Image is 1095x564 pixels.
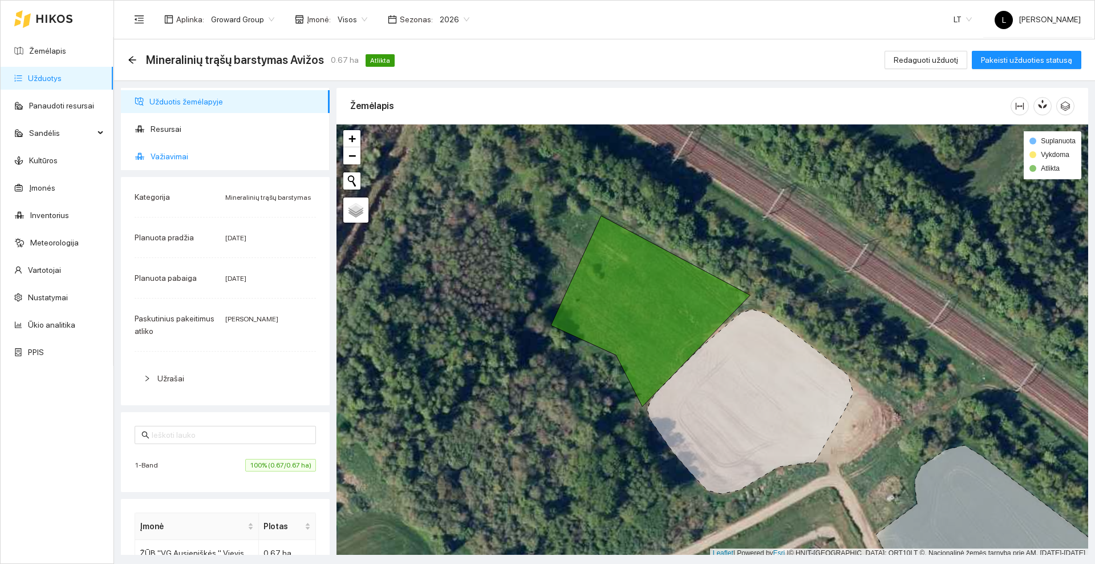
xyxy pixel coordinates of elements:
[338,11,367,28] span: Visos
[1041,151,1069,159] span: Vykdoma
[211,11,274,28] span: Groward Group
[885,51,967,69] button: Redaguoti užduotį
[1041,137,1076,145] span: Suplanuota
[710,549,1088,558] div: | Powered by © HNIT-[GEOGRAPHIC_DATA]; ORT10LT ©, Nacionalinė žemės tarnyba prie AM, [DATE]-[DATE]
[135,314,214,336] span: Paskutinius pakeitimus atliko
[29,156,58,165] a: Kultūros
[885,55,967,65] a: Redaguoti užduotį
[1011,97,1029,115] button: column-width
[348,131,356,146] span: +
[225,275,246,283] span: [DATE]
[146,51,324,69] span: Mineralinių trąšų barstymas Avižos
[30,211,69,220] a: Inventorius
[29,46,66,55] a: Žemėlapis
[263,520,302,533] span: Plotas
[134,14,144,25] span: menu-fold
[128,55,137,65] span: arrow-left
[343,130,360,147] a: Zoom in
[995,15,1081,24] span: [PERSON_NAME]
[1041,164,1060,172] span: Atlikta
[135,365,316,392] div: Užrašai
[350,90,1011,122] div: Žemėlapis
[151,145,321,168] span: Važiavimai
[28,348,44,357] a: PPIS
[307,13,331,26] span: Įmonė :
[972,51,1081,69] button: Pakeisti užduoties statusą
[128,8,151,31] button: menu-fold
[388,15,397,24] span: calendar
[713,549,733,557] a: Leaflet
[176,13,204,26] span: Aplinka :
[135,273,197,283] span: Planuota pabaiga
[343,147,360,164] a: Zoom out
[343,172,360,190] button: Initiate a new search
[135,460,164,471] span: 1-Band
[28,74,62,83] a: Užduotys
[225,234,246,242] span: [DATE]
[28,293,68,302] a: Nustatymai
[28,265,61,275] a: Vartotojai
[400,13,433,26] span: Sezonas :
[135,233,194,242] span: Planuota pradžia
[151,118,321,140] span: Resursai
[894,54,958,66] span: Redaguoti užduotį
[331,54,359,66] span: 0.67 ha
[954,11,972,28] span: LT
[773,549,785,557] a: Esri
[157,374,184,383] span: Užrašai
[348,148,356,163] span: −
[149,90,321,113] span: Užduotis žemėlapyje
[29,183,55,192] a: Įmonės
[135,513,259,540] th: this column's title is Įmonė,this column is sortable
[140,520,245,533] span: Įmonė
[343,198,368,223] a: Layers
[225,315,278,323] span: [PERSON_NAME]
[366,54,395,67] span: Atlikta
[29,101,94,110] a: Panaudoti resursai
[141,431,149,439] span: search
[259,513,316,540] th: this column's title is Plotas,this column is sortable
[135,192,170,202] span: Kategorija
[30,238,79,247] a: Meteorologija
[295,15,304,24] span: shop
[28,320,75,329] a: Ūkio analitika
[225,194,311,202] span: Mineralinių trąšų barstymas
[1002,11,1006,29] span: L
[981,54,1072,66] span: Pakeisti užduoties statusą
[164,15,173,24] span: layout
[29,122,94,144] span: Sandėlis
[1011,102,1028,111] span: column-width
[440,11,469,28] span: 2026
[144,375,151,382] span: right
[128,55,137,65] div: Atgal
[245,459,316,472] span: 100% (0.67/0.67 ha)
[787,549,789,557] span: |
[152,429,309,441] input: Ieškoti lauko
